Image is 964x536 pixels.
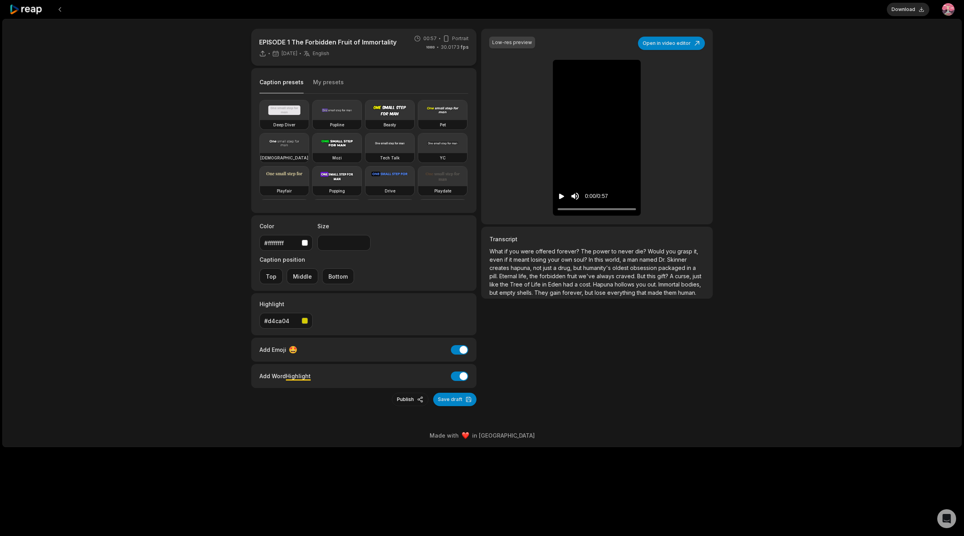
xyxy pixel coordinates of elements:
span: bodies, [681,281,701,288]
span: The [581,248,593,255]
span: lose [595,289,607,296]
span: Portrait [452,35,469,42]
div: #ffffffff [264,239,298,247]
button: #ffffffff [260,235,313,251]
span: grasp [677,248,694,255]
div: Add Word [260,371,311,381]
span: to [612,248,618,255]
h3: Playdate [434,188,451,194]
span: if [504,256,509,263]
button: Bottom [322,268,354,284]
span: In [589,256,595,263]
span: of [524,281,531,288]
span: world, [605,256,623,263]
span: but [573,264,583,271]
span: pill. [489,273,499,279]
label: Caption position [260,255,354,264]
span: you [666,248,677,255]
span: but [585,289,595,296]
span: empty [499,289,517,296]
label: Color [260,222,313,230]
span: human. [678,289,696,296]
h3: Pet [440,122,446,128]
span: your [548,256,561,263]
span: obsession [630,264,658,271]
span: fruit [567,273,578,279]
span: man [627,256,640,263]
span: shells. [517,289,534,296]
span: made [648,289,664,296]
span: life, [519,273,530,279]
span: a [623,256,627,263]
span: forever, [562,289,585,296]
span: the [500,281,510,288]
span: just [693,273,701,279]
span: this [647,273,657,279]
span: them [664,289,678,296]
h3: Mozi [332,155,342,161]
span: in [542,281,548,288]
span: had [563,281,575,288]
h3: Drive [385,188,395,194]
label: Size [317,222,371,230]
button: Caption presets [260,78,304,94]
span: Skinner [667,256,687,263]
span: curse, [675,273,693,279]
span: you [509,248,521,255]
span: but [489,289,499,296]
span: Highlight [286,373,311,379]
span: Eternal [499,273,519,279]
h3: Playfair [277,188,292,194]
img: heart emoji [462,432,469,439]
div: Open Intercom Messenger [937,509,956,528]
button: #d4ca04 [260,313,313,329]
span: you [636,281,647,288]
span: meant [514,256,531,263]
span: power [593,248,612,255]
h3: [DEMOGRAPHIC_DATA] [260,155,308,161]
h3: Deep Diver [273,122,295,128]
span: packaged [658,264,687,271]
span: humanity's [583,264,612,271]
span: just [543,264,553,271]
span: a [575,281,579,288]
span: named [640,256,659,263]
span: everything [607,289,637,296]
span: hapuna, [511,264,533,271]
span: own [561,256,574,263]
span: [DATE] [282,50,297,57]
span: always [597,273,616,279]
span: 🤩 [289,344,297,355]
h3: Transcript [489,235,704,243]
h3: Beasty [384,122,396,128]
button: Publish [392,393,428,406]
span: hollows [615,281,636,288]
span: Life [531,281,542,288]
span: drug, [558,264,573,271]
span: forbidden [539,273,567,279]
span: English [313,50,329,57]
span: even [489,256,504,263]
button: Open in video editor [638,37,705,50]
span: Add Emoji [260,346,286,354]
div: Made with in [GEOGRAPHIC_DATA] [10,431,954,440]
h3: YC [440,155,446,161]
span: this [595,256,605,263]
span: forever? [557,248,581,255]
h3: Popline [330,122,344,128]
span: never [618,248,635,255]
span: offered [536,248,557,255]
span: fps [461,44,469,50]
span: like [489,281,500,288]
span: in [687,264,693,271]
span: it, [694,248,698,255]
button: Play video [558,189,565,203]
span: die? [635,248,648,255]
span: that [637,289,648,296]
span: we've [578,273,597,279]
button: Mute sound [570,191,580,201]
span: 30.0173 [441,44,469,51]
span: the [530,273,539,279]
span: soul? [574,256,589,263]
span: a [553,264,558,271]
